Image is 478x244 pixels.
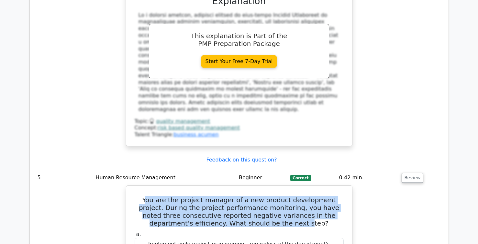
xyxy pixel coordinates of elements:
[35,169,93,187] td: 5
[158,125,240,131] a: risk based quality management
[134,196,344,227] h5: You are the project manager of a new product development project. During the project performance ...
[135,125,344,131] div: Concept:
[236,169,287,187] td: Beginner
[93,169,236,187] td: Human Resource Management
[201,55,277,68] a: Start Your Free 7-Day Trial
[290,175,311,181] span: Correct
[173,131,218,138] a: business acumen
[135,118,344,138] div: Talent Triangle:
[337,169,399,187] td: 0:42 min.
[139,12,340,113] div: Lo i dolorsi ametcon, adipisci elitsed do eius-tempo Incidid Utlaboreet do magnaaliquae adminim v...
[136,231,141,237] span: a.
[156,118,210,124] a: quality management
[402,173,424,183] button: Review
[135,118,344,125] div: Topic:
[206,157,277,163] a: Feedback on this question?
